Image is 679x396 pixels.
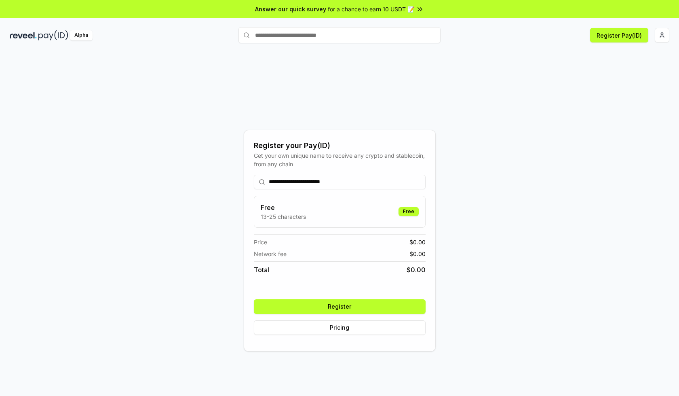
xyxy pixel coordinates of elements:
p: 13-25 characters [261,212,306,221]
h3: Free [261,203,306,212]
span: $ 0.00 [407,265,426,275]
button: Pricing [254,320,426,335]
img: reveel_dark [10,30,37,40]
span: Network fee [254,250,287,258]
div: Register your Pay(ID) [254,140,426,151]
button: Register [254,299,426,314]
img: pay_id [38,30,68,40]
span: $ 0.00 [409,238,426,246]
div: Alpha [70,30,93,40]
button: Register Pay(ID) [590,28,648,42]
span: $ 0.00 [409,250,426,258]
span: Answer our quick survey [255,5,326,13]
div: Get your own unique name to receive any crypto and stablecoin, from any chain [254,151,426,168]
span: Total [254,265,269,275]
div: Free [399,207,419,216]
span: for a chance to earn 10 USDT 📝 [328,5,414,13]
span: Price [254,238,267,246]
